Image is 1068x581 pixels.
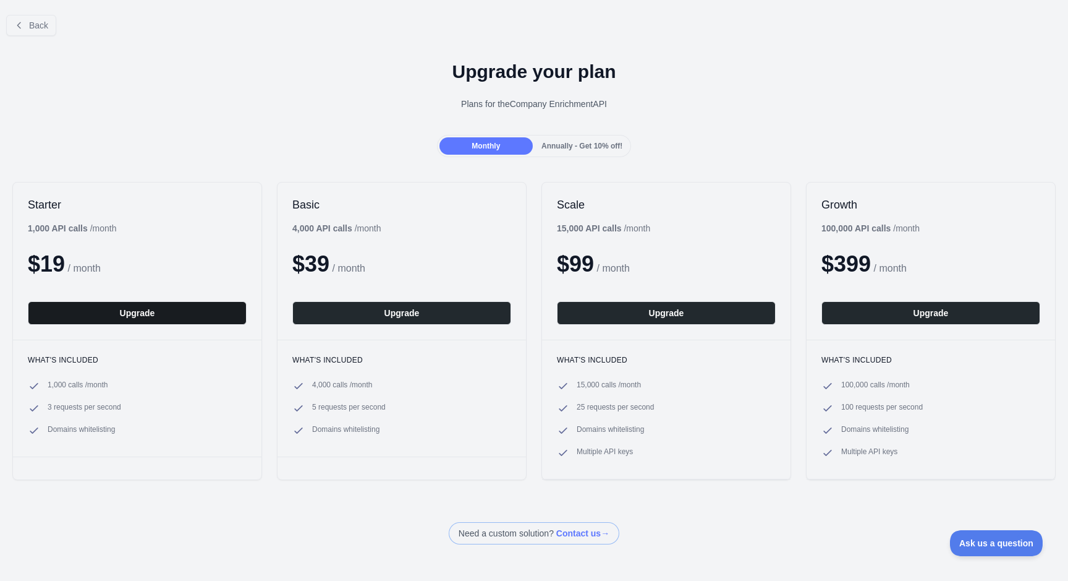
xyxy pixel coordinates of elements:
h2: Growth [821,197,1040,212]
b: 100,000 API calls [821,223,891,233]
span: $ 99 [557,251,594,277]
h2: Scale [557,197,776,212]
iframe: Toggle Customer Support [950,530,1043,556]
div: / month [821,222,920,235]
div: / month [557,222,650,235]
b: 15,000 API calls [557,223,622,233]
h2: Basic [292,197,511,212]
span: $ 399 [821,251,871,277]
